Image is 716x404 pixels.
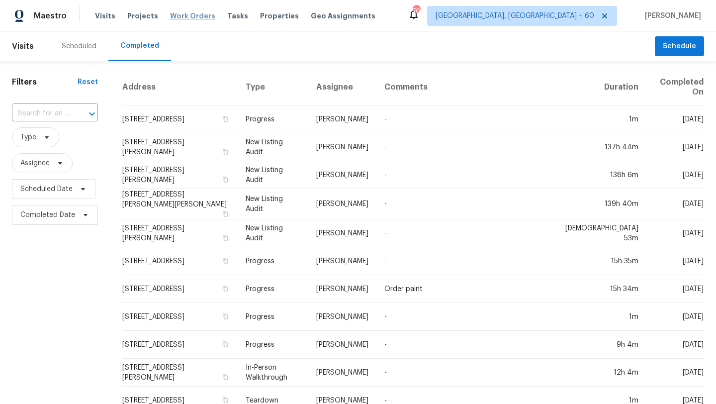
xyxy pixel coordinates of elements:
td: [PERSON_NAME] [308,359,376,387]
span: Tasks [227,12,248,19]
td: Order paint [376,275,551,303]
td: Progress [238,303,308,331]
th: Address [122,69,238,105]
td: [STREET_ADDRESS] [122,247,238,275]
button: Open [85,107,99,121]
td: - [376,161,551,189]
div: Reset [78,77,98,87]
td: [DATE] [646,133,704,161]
td: New Listing Audit [238,219,308,247]
span: Work Orders [170,11,215,21]
td: [DEMOGRAPHIC_DATA] 53m [551,219,646,247]
td: [STREET_ADDRESS][PERSON_NAME] [122,161,238,189]
button: Copy Address [221,114,230,123]
td: - [376,359,551,387]
th: Type [238,69,308,105]
th: Completed On [646,69,704,105]
button: Copy Address [221,147,230,156]
td: [PERSON_NAME] [308,247,376,275]
button: Copy Address [221,175,230,184]
div: Scheduled [62,41,96,51]
span: Maestro [34,11,67,21]
span: Scheduled Date [20,184,73,194]
span: [GEOGRAPHIC_DATA], [GEOGRAPHIC_DATA] + 60 [436,11,594,21]
td: [PERSON_NAME] [308,303,376,331]
td: [STREET_ADDRESS][PERSON_NAME] [122,359,238,387]
td: - [376,133,551,161]
td: Progress [238,247,308,275]
td: [PERSON_NAME] [308,133,376,161]
span: Geo Assignments [311,11,375,21]
td: [STREET_ADDRESS][PERSON_NAME][PERSON_NAME] [122,189,238,219]
th: Assignee [308,69,376,105]
td: [STREET_ADDRESS][PERSON_NAME] [122,219,238,247]
td: [DATE] [646,219,704,247]
button: Copy Address [221,312,230,321]
td: 12h 4m [551,359,646,387]
td: [DATE] [646,303,704,331]
th: Comments [376,69,551,105]
td: 138h 6m [551,161,646,189]
td: [DATE] [646,247,704,275]
td: 1m [551,303,646,331]
span: Visits [95,11,115,21]
td: [DATE] [646,359,704,387]
td: [PERSON_NAME] [308,219,376,247]
td: - [376,303,551,331]
td: 15h 34m [551,275,646,303]
th: Duration [551,69,646,105]
td: [STREET_ADDRESS] [122,331,238,359]
td: - [376,247,551,275]
span: Type [20,132,36,142]
span: Completed Date [20,210,75,220]
td: Progress [238,331,308,359]
span: [PERSON_NAME] [641,11,701,21]
span: Properties [260,11,299,21]
h1: Filters [12,77,78,87]
td: 9h 4m [551,331,646,359]
td: 137h 44m [551,133,646,161]
td: - [376,105,551,133]
td: 1m [551,105,646,133]
button: Copy Address [221,256,230,265]
td: [STREET_ADDRESS] [122,303,238,331]
td: [PERSON_NAME] [308,161,376,189]
td: [STREET_ADDRESS] [122,275,238,303]
td: Progress [238,105,308,133]
td: 15h 35m [551,247,646,275]
td: New Listing Audit [238,161,308,189]
div: Completed [120,41,159,51]
td: [STREET_ADDRESS] [122,105,238,133]
button: Copy Address [221,233,230,242]
button: Copy Address [221,209,230,218]
td: [DATE] [646,189,704,219]
td: New Listing Audit [238,133,308,161]
td: [DATE] [646,331,704,359]
td: [PERSON_NAME] [308,189,376,219]
button: Schedule [655,36,704,57]
div: 702 [413,6,420,16]
td: Progress [238,275,308,303]
button: Copy Address [221,373,230,382]
td: [PERSON_NAME] [308,105,376,133]
button: Copy Address [221,340,230,349]
td: [PERSON_NAME] [308,275,376,303]
td: - [376,189,551,219]
span: Projects [127,11,158,21]
td: In-Person Walkthrough [238,359,308,387]
input: Search for an address... [12,106,70,121]
td: [PERSON_NAME] [308,331,376,359]
td: 139h 40m [551,189,646,219]
td: [DATE] [646,275,704,303]
td: - [376,331,551,359]
td: [DATE] [646,105,704,133]
td: - [376,219,551,247]
span: Visits [12,35,34,57]
button: Copy Address [221,284,230,293]
td: New Listing Audit [238,189,308,219]
td: [STREET_ADDRESS][PERSON_NAME] [122,133,238,161]
span: Assignee [20,158,50,168]
span: Schedule [663,40,696,53]
td: [DATE] [646,161,704,189]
